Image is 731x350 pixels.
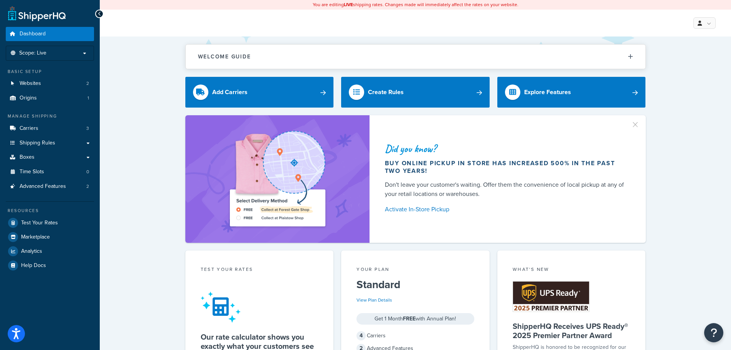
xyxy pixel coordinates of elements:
span: 4 [356,331,366,340]
div: Test your rates [201,266,318,275]
span: Origins [20,95,37,101]
a: View Plan Details [356,297,392,304]
div: What's New [513,266,630,275]
span: 0 [86,169,89,175]
button: Welcome Guide [186,45,645,69]
span: Carriers [20,125,38,132]
h5: ShipperHQ Receives UPS Ready® 2025 Premier Partner Award [513,322,630,340]
a: Marketplace [6,230,94,244]
strong: FREE [403,315,416,323]
a: Activate In-Store Pickup [385,204,627,215]
div: Resources [6,207,94,214]
span: Dashboard [20,31,46,37]
a: Advanced Features2 [6,179,94,194]
span: Analytics [21,248,42,255]
a: Boxes [6,150,94,164]
li: Carriers [6,121,94,136]
li: Websites [6,76,94,91]
span: 2 [86,183,89,190]
span: Time Slots [20,169,44,175]
span: Websites [20,80,41,87]
button: Open Resource Center [704,323,723,342]
span: Help Docs [21,262,46,269]
div: Your Plan [356,266,474,275]
div: Get 1 Month with Annual Plan! [356,313,474,325]
a: Time Slots0 [6,165,94,179]
span: Test Your Rates [21,220,58,226]
a: Add Carriers [185,77,334,108]
span: Marketplace [21,234,50,241]
div: Did you know? [385,143,627,154]
b: LIVE [344,1,353,8]
img: ad-shirt-map-b0359fc47e01cab431d101c4b569394f6a03f54285957d908178d52f29eb9668.png [208,127,347,231]
div: Add Carriers [212,87,248,98]
li: Advanced Features [6,179,94,194]
a: Help Docs [6,259,94,272]
span: Scope: Live [19,50,46,56]
div: Don't leave your customer's waiting. Offer them the convenience of local pickup at any of your re... [385,180,627,199]
a: Shipping Rules [6,136,94,150]
span: 3 [86,125,89,132]
div: Create Rules [368,87,404,98]
span: Shipping Rules [20,140,55,146]
a: Create Rules [341,77,490,108]
div: Manage Shipping [6,113,94,119]
a: Websites2 [6,76,94,91]
h2: Welcome Guide [198,54,251,60]
a: Origins1 [6,91,94,105]
li: Origins [6,91,94,105]
div: Explore Features [524,87,571,98]
div: Carriers [356,330,474,341]
a: Dashboard [6,27,94,41]
a: Test Your Rates [6,216,94,230]
a: Carriers3 [6,121,94,136]
h5: Standard [356,279,474,291]
span: Boxes [20,154,35,161]
span: 2 [86,80,89,87]
div: Basic Setup [6,68,94,75]
div: Buy online pickup in store has increased 500% in the past two years! [385,159,627,175]
a: Analytics [6,244,94,258]
span: 1 [87,95,89,101]
a: Explore Features [497,77,646,108]
li: Time Slots [6,165,94,179]
span: Advanced Features [20,183,66,190]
